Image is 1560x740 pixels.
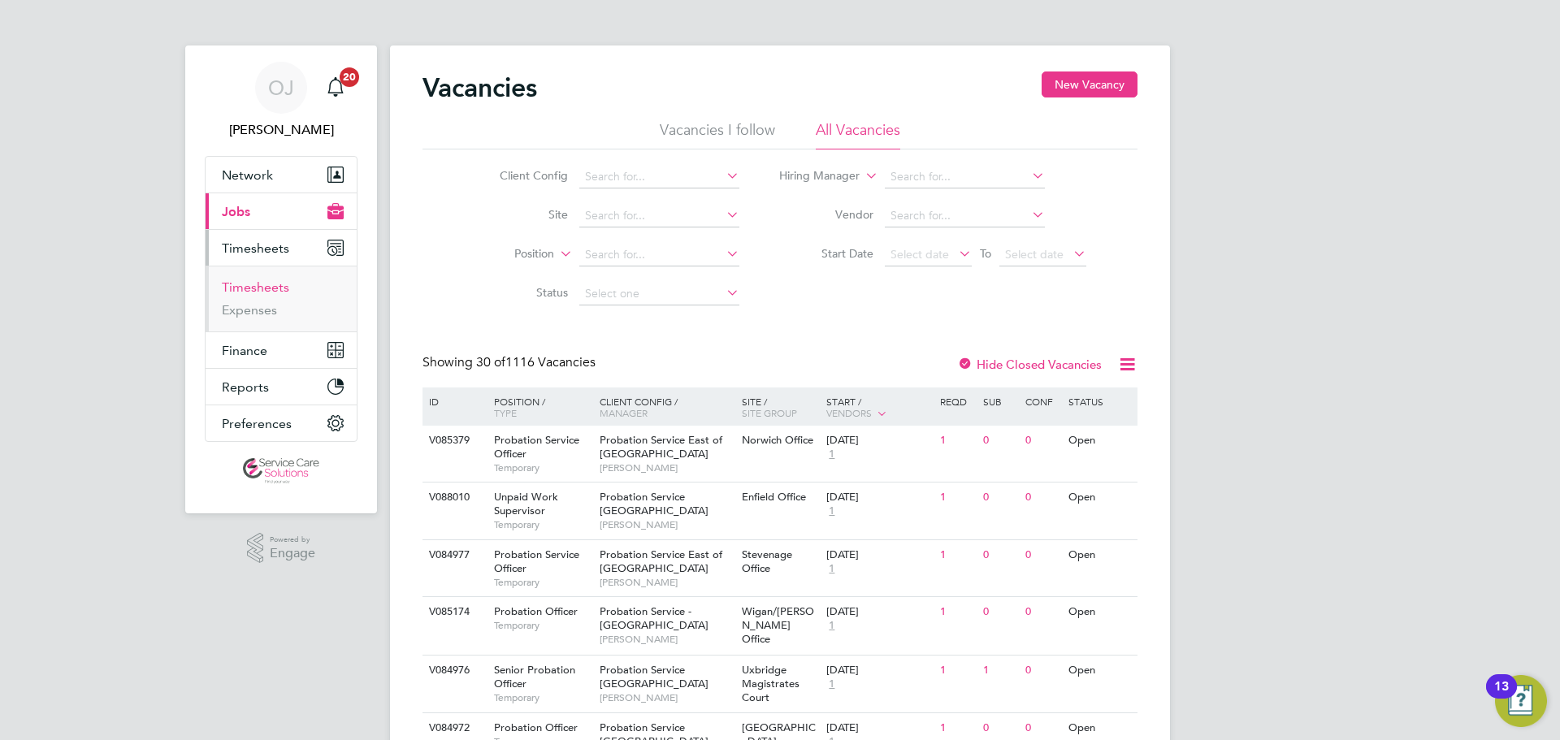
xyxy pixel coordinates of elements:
[826,677,837,691] span: 1
[826,406,872,419] span: Vendors
[494,406,517,419] span: Type
[979,597,1021,627] div: 0
[476,354,596,370] span: 1116 Vacancies
[936,387,978,415] div: Reqd
[600,547,722,575] span: Probation Service East of [GEOGRAPHIC_DATA]
[936,597,978,627] div: 1
[579,283,739,305] input: Select one
[890,247,949,262] span: Select date
[247,533,316,564] a: Powered byEngage
[826,491,932,504] div: [DATE]
[936,540,978,570] div: 1
[1064,597,1135,627] div: Open
[425,540,482,570] div: V084977
[742,406,797,419] span: Site Group
[340,67,359,87] span: 20
[579,166,739,188] input: Search for...
[742,490,806,504] span: Enfield Office
[206,369,357,405] button: Reports
[766,168,860,184] label: Hiring Manager
[1021,540,1064,570] div: 0
[822,387,936,428] div: Start /
[979,656,1021,686] div: 1
[185,45,377,513] nav: Main navigation
[422,71,537,104] h2: Vacancies
[1064,483,1135,513] div: Open
[780,246,873,261] label: Start Date
[600,604,708,632] span: Probation Service - [GEOGRAPHIC_DATA]
[494,518,591,531] span: Temporary
[979,540,1021,570] div: 0
[826,605,932,619] div: [DATE]
[1005,247,1064,262] span: Select date
[425,597,482,627] div: V085174
[1494,686,1509,708] div: 13
[579,244,739,266] input: Search for...
[494,619,591,632] span: Temporary
[600,518,734,531] span: [PERSON_NAME]
[1064,426,1135,456] div: Open
[222,279,289,295] a: Timesheets
[885,205,1045,227] input: Search for...
[1064,656,1135,686] div: Open
[494,461,591,474] span: Temporary
[600,461,734,474] span: [PERSON_NAME]
[476,354,505,370] span: 30 of
[494,721,578,734] span: Probation Officer
[1021,426,1064,456] div: 0
[936,656,978,686] div: 1
[222,167,273,183] span: Network
[979,387,1021,415] div: Sub
[660,120,775,149] li: Vacancies I follow
[494,691,591,704] span: Temporary
[826,721,932,735] div: [DATE]
[600,576,734,589] span: [PERSON_NAME]
[422,354,599,371] div: Showing
[979,483,1021,513] div: 0
[600,406,648,419] span: Manager
[206,193,357,229] button: Jobs
[494,433,579,461] span: Probation Service Officer
[461,246,554,262] label: Position
[742,663,799,704] span: Uxbridge Magistrates Court
[1021,483,1064,513] div: 0
[206,266,357,331] div: Timesheets
[222,379,269,395] span: Reports
[826,448,837,461] span: 1
[936,483,978,513] div: 1
[816,120,900,149] li: All Vacancies
[826,548,932,562] div: [DATE]
[1042,71,1137,97] button: New Vacancy
[885,166,1045,188] input: Search for...
[494,604,578,618] span: Probation Officer
[780,207,873,222] label: Vendor
[600,490,708,517] span: Probation Service [GEOGRAPHIC_DATA]
[205,62,357,140] a: OJ[PERSON_NAME]
[425,483,482,513] div: V088010
[1021,656,1064,686] div: 0
[742,547,792,575] span: Stevenage Office
[270,533,315,547] span: Powered by
[600,633,734,646] span: [PERSON_NAME]
[268,77,294,98] span: OJ
[494,547,579,575] span: Probation Service Officer
[600,433,722,461] span: Probation Service East of [GEOGRAPHIC_DATA]
[579,205,739,227] input: Search for...
[206,157,357,193] button: Network
[222,416,292,431] span: Preferences
[596,387,738,426] div: Client Config /
[738,387,823,426] div: Site /
[474,168,568,183] label: Client Config
[979,426,1021,456] div: 0
[270,547,315,560] span: Engage
[742,604,814,646] span: Wigan/[PERSON_NAME] Office
[222,302,277,318] a: Expenses
[222,240,289,256] span: Timesheets
[425,656,482,686] div: V084976
[494,490,558,517] span: Unpaid Work Supervisor
[425,426,482,456] div: V085379
[222,204,250,219] span: Jobs
[206,230,357,266] button: Timesheets
[826,504,837,518] span: 1
[474,285,568,300] label: Status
